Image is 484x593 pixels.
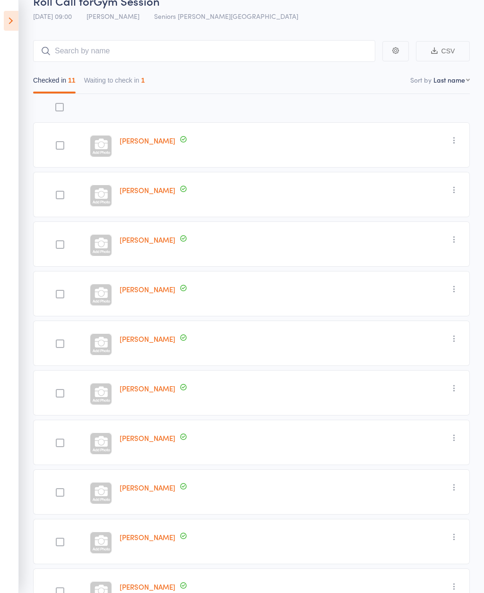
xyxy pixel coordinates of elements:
[84,72,145,93] button: Waiting to check in1
[120,185,175,195] a: [PERSON_NAME]
[86,11,139,21] span: [PERSON_NAME]
[120,532,175,542] a: [PERSON_NAME]
[120,235,175,245] a: [PERSON_NAME]
[141,76,145,84] div: 1
[154,11,298,21] span: Seniors [PERSON_NAME][GEOGRAPHIC_DATA]
[410,75,432,85] label: Sort by
[120,383,175,393] a: [PERSON_NAME]
[433,75,465,85] div: Last name
[120,433,175,443] a: [PERSON_NAME]
[33,72,76,93] button: Checked in11
[120,483,175,492] a: [PERSON_NAME]
[120,284,175,294] a: [PERSON_NAME]
[120,334,175,344] a: [PERSON_NAME]
[68,76,76,84] div: 11
[120,582,175,592] a: [PERSON_NAME]
[416,41,470,61] button: CSV
[33,11,72,21] span: [DATE] 09:00
[120,136,175,145] a: [PERSON_NAME]
[33,40,375,62] input: Search by name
